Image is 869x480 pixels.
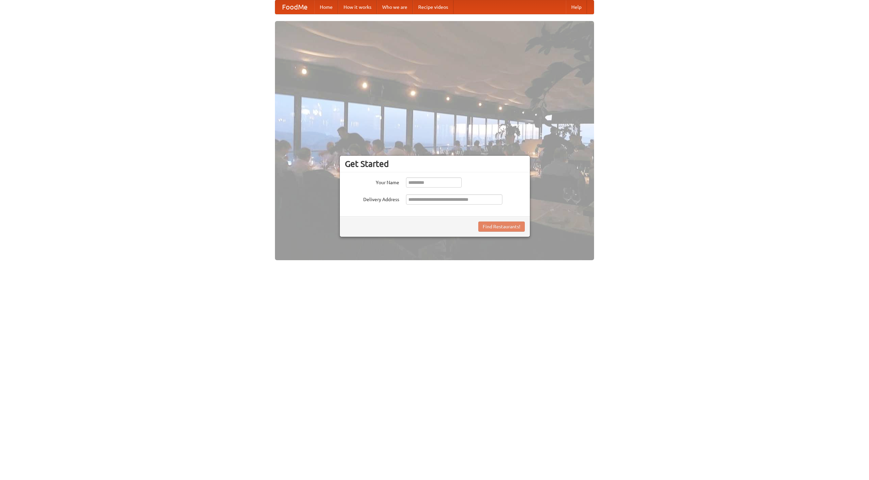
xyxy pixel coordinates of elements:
label: Your Name [345,177,399,186]
a: Help [566,0,587,14]
a: How it works [338,0,377,14]
a: Recipe videos [413,0,454,14]
button: Find Restaurants! [478,222,525,232]
a: Home [314,0,338,14]
label: Delivery Address [345,194,399,203]
h3: Get Started [345,159,525,169]
a: Who we are [377,0,413,14]
a: FoodMe [275,0,314,14]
